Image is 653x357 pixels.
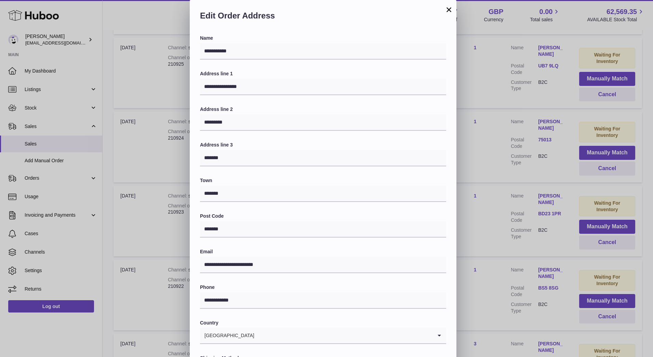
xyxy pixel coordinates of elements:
[200,213,446,219] label: Post Code
[200,284,446,291] label: Phone
[200,35,446,41] label: Name
[200,328,255,343] span: [GEOGRAPHIC_DATA]
[445,5,453,14] button: ×
[200,10,446,25] h2: Edit Order Address
[200,106,446,113] label: Address line 2
[200,142,446,148] label: Address line 3
[200,71,446,77] label: Address line 1
[200,328,446,344] div: Search for option
[200,177,446,184] label: Town
[255,328,432,343] input: Search for option
[200,248,446,255] label: Email
[200,320,446,326] label: Country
